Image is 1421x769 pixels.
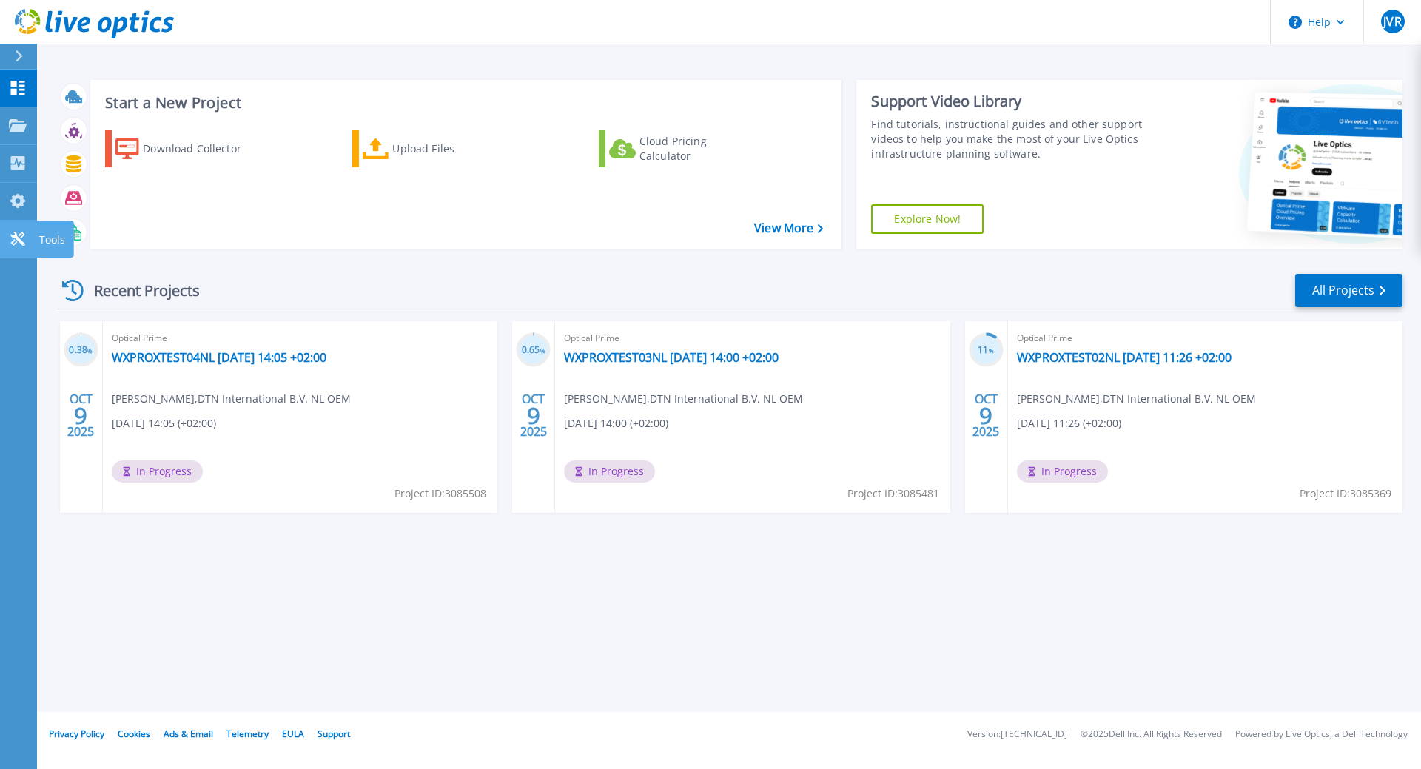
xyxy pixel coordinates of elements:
div: Download Collector [143,134,261,164]
a: WXPROXTEST02NL [DATE] 11:26 +02:00 [1017,350,1232,365]
a: Privacy Policy [49,728,104,740]
a: Telemetry [226,728,269,740]
a: WXPROXTEST03NL [DATE] 14:00 +02:00 [564,350,779,365]
span: Optical Prime [1017,330,1394,346]
div: OCT 2025 [972,389,1000,443]
a: Upload Files [352,130,517,167]
span: In Progress [112,460,203,483]
h3: 11 [969,342,1004,359]
div: Upload Files [392,134,511,164]
li: Version: [TECHNICAL_ID] [967,730,1067,739]
h3: Start a New Project [105,95,823,111]
span: 9 [527,409,540,422]
a: All Projects [1295,274,1402,307]
div: Recent Projects [57,272,220,309]
div: OCT 2025 [67,389,95,443]
span: In Progress [564,460,655,483]
a: Support [318,728,350,740]
span: Project ID: 3085369 [1300,486,1391,502]
span: Optical Prime [564,330,941,346]
span: % [87,346,93,355]
span: 9 [74,409,87,422]
span: [DATE] 14:05 (+02:00) [112,415,216,431]
div: Support Video Library [871,92,1149,111]
p: Tools [39,221,65,259]
span: [DATE] 14:00 (+02:00) [564,415,668,431]
span: Project ID: 3085508 [394,486,486,502]
a: Explore Now! [871,204,984,234]
a: Cookies [118,728,150,740]
a: EULA [282,728,304,740]
a: Cloud Pricing Calculator [599,130,764,167]
span: [PERSON_NAME] , DTN International B.V. NL OEM [112,391,351,407]
a: Download Collector [105,130,270,167]
div: Find tutorials, instructional guides and other support videos to help you make the most of your L... [871,117,1149,161]
span: Optical Prime [112,330,488,346]
span: JVR [1383,16,1401,27]
span: [PERSON_NAME] , DTN International B.V. NL OEM [564,391,803,407]
span: % [540,346,545,355]
span: [DATE] 11:26 (+02:00) [1017,415,1121,431]
div: OCT 2025 [520,389,548,443]
li: © 2025 Dell Inc. All Rights Reserved [1081,730,1222,739]
span: % [989,346,994,355]
h3: 0.38 [64,342,98,359]
a: Ads & Email [164,728,213,740]
span: In Progress [1017,460,1108,483]
h3: 0.65 [516,342,551,359]
div: Cloud Pricing Calculator [639,134,758,164]
a: WXPROXTEST04NL [DATE] 14:05 +02:00 [112,350,326,365]
li: Powered by Live Optics, a Dell Technology [1235,730,1408,739]
span: [PERSON_NAME] , DTN International B.V. NL OEM [1017,391,1256,407]
span: Project ID: 3085481 [847,486,939,502]
a: View More [754,221,823,235]
span: 9 [979,409,992,422]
